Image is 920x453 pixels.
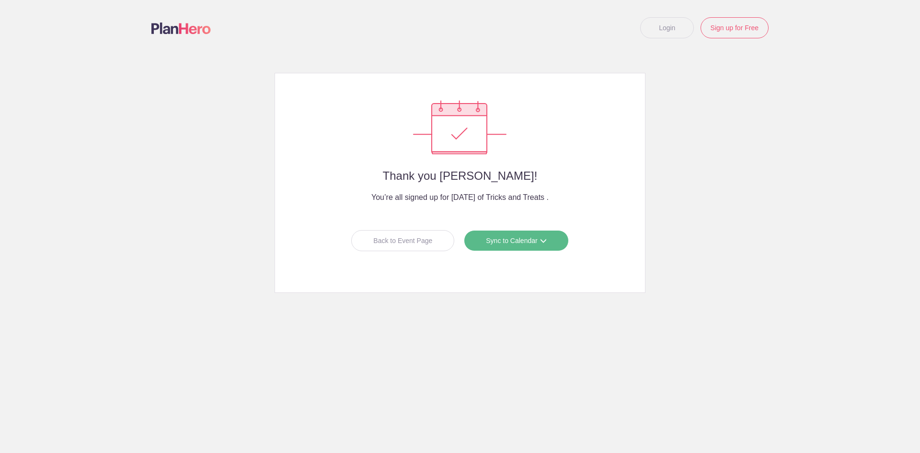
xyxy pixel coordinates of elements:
a: Sign up for Free [701,17,769,38]
img: Success confirmation [413,100,506,154]
img: Logo main planhero [151,23,211,34]
h4: You’re all signed up for [DATE] of Tricks and Treats . [294,192,625,203]
a: Sync to Calendar [464,230,568,251]
a: Back to Event Page [351,230,454,251]
h2: Thank you [PERSON_NAME]! [294,170,625,182]
a: Login [640,17,694,38]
